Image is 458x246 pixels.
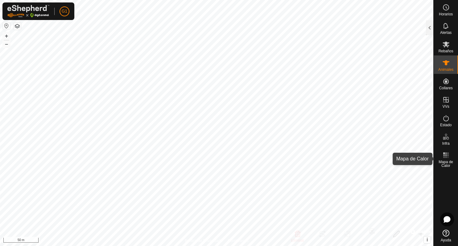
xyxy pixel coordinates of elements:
a: Política de Privacidad [185,238,220,244]
span: Animales [438,68,453,71]
button: – [3,40,10,48]
span: G1 [62,8,68,14]
span: Alertas [440,31,452,34]
span: Infra [442,142,449,145]
span: Collares [439,86,452,90]
span: i [427,237,428,242]
button: Restablecer Mapa [3,22,10,30]
span: Ayuda [441,238,451,242]
a: Contáctenos [228,238,249,244]
span: Horarios [439,12,453,16]
button: + [3,32,10,40]
span: Estado [440,123,452,127]
span: Rebaños [438,49,453,53]
span: VVs [442,105,449,108]
button: Capas del Mapa [14,22,21,30]
span: Mapa de Calor [435,160,456,167]
button: i [424,236,431,243]
a: Ayuda [434,227,458,244]
img: Logo Gallagher [7,5,49,18]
